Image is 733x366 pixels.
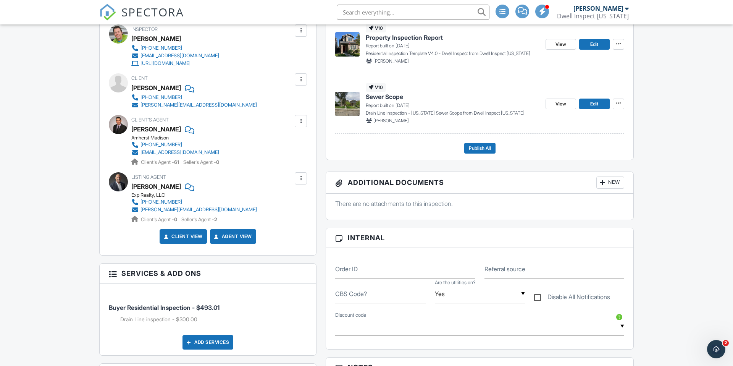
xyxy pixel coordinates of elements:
a: [PHONE_NUMBER] [131,44,219,52]
label: Discount code [335,312,366,319]
span: SPECTORA [121,4,184,20]
iframe: Intercom live chat [707,340,725,358]
div: [PERSON_NAME] [573,5,623,12]
h3: Services & Add ons [100,264,316,283]
div: [PERSON_NAME] [131,82,181,94]
div: Add Services [182,335,233,350]
a: [PHONE_NUMBER] [131,198,257,206]
h3: Additional Documents [326,172,633,194]
div: Amherst Madison [131,135,225,141]
span: Seller's Agent - [181,217,217,222]
strong: 0 [216,159,219,165]
span: Client's Agent [131,117,169,123]
div: [EMAIL_ADDRESS][DOMAIN_NAME] [140,53,219,59]
strong: 2 [214,217,217,222]
div: [PHONE_NUMBER] [140,142,182,148]
input: CBS Code? [335,285,425,303]
li: Service: Buyer Residential Inspection [109,290,307,329]
span: Seller's Agent - [183,159,219,165]
a: [PERSON_NAME] [131,181,181,192]
div: [PERSON_NAME] [131,33,181,44]
span: Client [131,75,148,81]
a: SPECTORA [99,10,184,26]
a: [PERSON_NAME] [131,123,181,135]
a: [PERSON_NAME][EMAIL_ADDRESS][DOMAIN_NAME] [131,206,257,214]
a: [PHONE_NUMBER] [131,94,257,101]
div: Dwell Inspect Idaho [557,12,629,20]
label: Are the utilities on? [435,279,476,286]
a: Agent View [213,233,252,240]
div: [PERSON_NAME][EMAIL_ADDRESS][DOMAIN_NAME] [140,102,257,108]
span: Listing Agent [131,174,166,180]
div: [PHONE_NUMBER] [140,45,182,51]
div: [PHONE_NUMBER] [140,199,182,205]
input: Search everything... [337,5,489,20]
label: Order ID [335,265,358,273]
a: [EMAIL_ADDRESS][DOMAIN_NAME] [131,52,219,60]
strong: 0 [174,217,177,222]
div: New [596,177,624,189]
span: Client's Agent - [141,159,180,165]
a: [PHONE_NUMBER] [131,141,219,149]
span: Buyer Residential Inspection - $493.01 [109,304,220,311]
span: Client's Agent - [141,217,178,222]
img: The Best Home Inspection Software - Spectora [99,4,116,21]
strong: 61 [174,159,179,165]
span: Inspector [131,26,158,32]
h3: Internal [326,228,633,248]
div: [PERSON_NAME][EMAIL_ADDRESS][DOMAIN_NAME] [140,207,257,213]
div: [EMAIL_ADDRESS][DOMAIN_NAME] [140,149,219,155]
a: [EMAIL_ADDRESS][DOMAIN_NAME] [131,149,219,156]
div: [PHONE_NUMBER] [140,94,182,100]
a: [URL][DOMAIN_NAME] [131,60,219,67]
li: Add on: Drain Line inspection [120,316,307,323]
label: Referral source [484,265,525,273]
span: 2 [723,340,729,346]
label: Disable All Notifications [534,293,610,303]
p: There are no attachments to this inspection. [335,199,624,208]
a: Client View [162,233,203,240]
a: [PERSON_NAME][EMAIL_ADDRESS][DOMAIN_NAME] [131,101,257,109]
div: [URL][DOMAIN_NAME] [140,60,191,66]
div: Exp Realty, LLC [131,192,263,198]
label: CBS Code? [335,290,367,298]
